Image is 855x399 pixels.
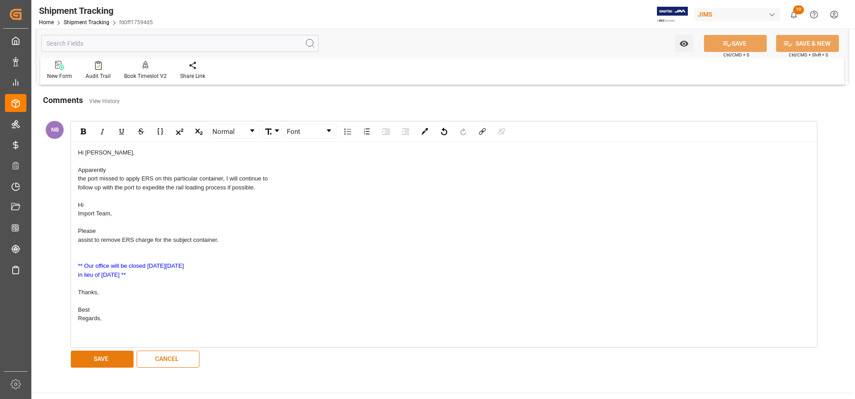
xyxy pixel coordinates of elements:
[78,262,184,278] span: ** Our office will be closed [DATE][DATE] in lieu of [DATE] **
[64,19,109,26] a: Shipment Tracking
[180,72,205,80] div: Share Link
[455,125,471,138] div: Redo
[657,7,688,22] img: Exertis%20JAM%20-%20Email%20Logo.jpg_1722504956.jpg
[78,148,810,340] div: rdw-editor
[397,125,413,138] div: Outdent
[71,122,816,142] div: rdw-toolbar
[378,125,394,138] div: Indent
[675,35,693,52] button: open menu
[287,127,300,137] span: Font
[114,125,130,138] div: Underline
[124,72,167,80] div: Book Timeslot V2
[78,167,268,191] span: Apparently the port missed to apply ERS on this particular container, I will continue to follow u...
[789,51,828,58] span: Ctrl/CMD + Shift + S
[694,6,784,23] button: JIMS
[793,5,804,14] span: 10
[137,351,199,368] button: CANCEL
[78,149,134,156] span: Hi [PERSON_NAME],
[78,202,112,217] span: Hi Import Team,
[71,122,816,347] div: rdw-wrapper
[51,126,59,133] span: NB
[338,124,415,139] div: rdw-list-control
[89,98,120,104] a: View History
[172,125,187,138] div: Superscript
[152,125,168,138] div: Monospace
[191,125,207,138] div: Subscript
[340,125,355,138] div: Unordered
[73,124,208,139] div: rdw-inline-control
[723,51,749,58] span: Ctrl/CMD + S
[804,4,824,25] button: Help Center
[212,127,235,137] span: Normal
[776,35,839,52] button: SAVE & NEW
[133,125,149,138] div: Strikethrough
[208,124,261,139] div: rdw-block-control
[78,227,219,243] span: Please assist to remove ERS charge for the subject container.
[41,35,319,52] input: Search Fields
[285,125,336,138] a: Font
[263,124,281,139] div: rdw-dropdown
[43,94,83,106] h2: Comments
[210,125,259,138] a: Block Type
[39,19,54,26] a: Home
[47,72,72,80] div: New Form
[210,124,260,139] div: rdw-dropdown
[283,124,338,139] div: rdw-font-family-control
[78,289,99,296] span: Thanks,
[473,124,511,139] div: rdw-link-control
[434,124,473,139] div: rdw-history-control
[78,306,102,322] span: Best Regards,
[75,125,91,138] div: Bold
[39,4,153,17] div: Shipment Tracking
[71,351,134,368] button: SAVE
[694,8,780,21] div: JIMS
[284,124,337,139] div: rdw-dropdown
[261,124,283,139] div: rdw-font-size-control
[415,124,434,139] div: rdw-color-picker
[494,125,510,138] div: Unlink
[86,72,111,80] div: Audit Trail
[263,125,281,138] a: Font Size
[359,125,375,138] div: Ordered
[784,4,804,25] button: show 10 new notifications
[95,125,110,138] div: Italic
[436,125,452,138] div: Undo
[704,35,767,52] button: SAVE
[475,125,490,138] div: Link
